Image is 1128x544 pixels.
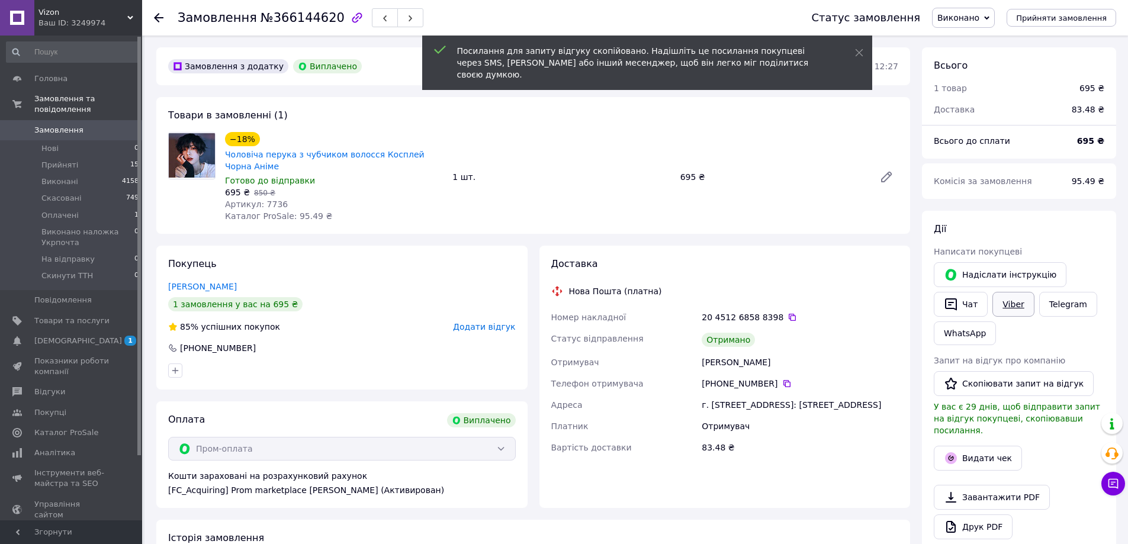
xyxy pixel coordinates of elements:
[34,499,110,520] span: Управління сайтом
[168,258,217,269] span: Покупець
[934,321,996,345] a: WhatsApp
[934,247,1022,256] span: Написати покупцеві
[934,514,1013,539] a: Друк PDF
[934,485,1050,510] a: Завантажити PDF
[168,414,205,425] span: Оплата
[34,448,75,458] span: Аналітика
[676,169,870,185] div: 695 ₴
[154,12,163,24] div: Повернутися назад
[41,271,93,281] span: Скинути ТТН
[702,311,898,323] div: 20 4512 6858 8398
[168,297,303,311] div: 1 замовлення у вас на 695 ₴
[702,333,755,347] div: Отримано
[934,371,1094,396] button: Скопіювати запит на відгук
[225,211,332,221] span: Каталог ProSale: 95.49 ₴
[34,336,122,346] span: [DEMOGRAPHIC_DATA]
[34,125,83,136] span: Замовлення
[937,13,979,22] span: Виконано
[41,210,79,221] span: Оплачені
[34,407,66,418] span: Покупці
[453,322,515,331] span: Додати відгук
[1101,472,1125,495] button: Чат з покупцем
[225,132,260,146] div: −18%
[134,271,139,281] span: 0
[130,160,139,170] span: 15
[934,262,1066,287] button: Надіслати інструкцію
[34,427,98,438] span: Каталог ProSale
[934,223,946,234] span: Дії
[934,176,1032,186] span: Комісія за замовлення
[699,416,901,437] div: Отримувач
[178,11,257,25] span: Замовлення
[169,133,215,178] img: Чоловіча перука з чубчиком волосся Косплей Чорна Аніме
[934,60,968,71] span: Всього
[1077,136,1104,146] b: 695 ₴
[34,316,110,326] span: Товари та послуги
[41,160,78,170] span: Прийняті
[551,421,589,431] span: Платник
[811,12,920,24] div: Статус замовлення
[1039,292,1097,317] a: Telegram
[179,342,257,354] div: [PHONE_NUMBER]
[934,105,975,114] span: Доставка
[168,321,280,333] div: успішних покупок
[566,285,665,297] div: Нова Пошта (платна)
[551,313,626,322] span: Номер накладної
[126,193,139,204] span: 749
[41,227,134,248] span: Виконано наложка Укрпочта
[934,83,967,93] span: 1 товар
[934,292,988,317] button: Чат
[225,188,250,197] span: 695 ₴
[254,189,275,197] span: 850 ₴
[34,94,142,115] span: Замовлення та повідомлення
[1016,14,1107,22] span: Прийняти замовлення
[34,295,92,305] span: Повідомлення
[992,292,1034,317] a: Viber
[168,282,237,291] a: [PERSON_NAME]
[1065,96,1111,123] div: 83.48 ₴
[41,254,95,265] span: На відправку
[699,437,901,458] div: 83.48 ₴
[699,394,901,416] div: г. [STREET_ADDRESS]: [STREET_ADDRESS]
[551,358,599,367] span: Отримувач
[225,176,315,185] span: Готово до відправки
[34,356,110,377] span: Показники роботи компанії
[551,334,644,343] span: Статус відправлення
[261,11,345,25] span: №366144620
[41,143,59,154] span: Нові
[1079,82,1104,94] div: 695 ₴
[1072,176,1104,186] span: 95.49 ₴
[168,484,516,496] div: [FC_Acquiring] Prom marketplace [PERSON_NAME] (Активирован)
[934,356,1065,365] span: Запит на відгук про компанію
[34,387,65,397] span: Відгуки
[551,379,644,388] span: Телефон отримувача
[551,400,583,410] span: Адреса
[702,378,898,390] div: [PHONE_NUMBER]
[699,352,901,373] div: [PERSON_NAME]
[225,150,425,171] a: Чоловіча перука з чубчиком волосся Косплей Чорна Аніме
[134,227,139,248] span: 0
[551,443,632,452] span: Вартість доставки
[38,7,127,18] span: Vizon
[34,73,68,84] span: Головна
[875,165,898,189] a: Редагувати
[134,254,139,265] span: 0
[180,322,198,331] span: 85%
[934,446,1022,471] button: Видати чек
[225,199,288,209] span: Артикул: 7736
[41,176,78,187] span: Виконані
[38,18,142,28] div: Ваш ID: 3249974
[168,110,288,121] span: Товари в замовленні (1)
[551,258,598,269] span: Доставка
[448,169,675,185] div: 1 шт.
[934,402,1100,435] span: У вас є 29 днів, щоб відправити запит на відгук покупцеві, скопіювавши посилання.
[34,468,110,489] span: Інструменти веб-майстра та SEO
[124,336,136,346] span: 1
[293,59,362,73] div: Виплачено
[168,532,264,543] span: Історія замовлення
[447,413,516,427] div: Виплачено
[134,210,139,221] span: 1
[934,136,1010,146] span: Всього до сплати
[6,41,140,63] input: Пошук
[134,143,139,154] span: 0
